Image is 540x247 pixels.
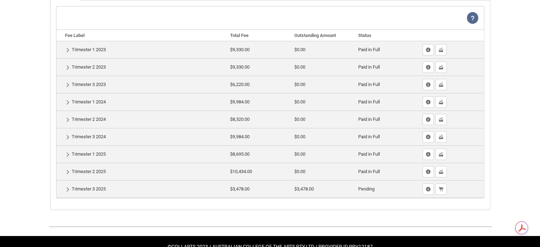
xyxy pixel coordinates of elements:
button: Show Fee Lines [422,166,434,177]
td: Paid in Full [355,128,420,145]
button: Show Details [65,117,71,123]
td: Paid in Full [355,111,420,128]
td: Trimester 1 2024 [56,93,228,111]
button: Show Details [65,151,71,157]
lightning-formatted-number: $9,984.00 [230,99,250,104]
lightning-formatted-number: $6,220.00 [230,82,250,87]
td: Paid in Full [355,76,420,93]
button: Show Fee Lines [422,131,434,143]
td: Trimester 3 2025 [56,180,228,198]
button: Show Past Payments [435,149,447,160]
button: Show Fee Lines [422,61,434,73]
lightning-formatted-number: $9,984.00 [230,134,250,139]
button: Show Details [65,186,71,192]
b: Fee Label [65,33,84,38]
button: Show Past Payments [435,61,447,73]
lightning-formatted-number: $8,695.00 [230,151,250,157]
button: Show Details [65,82,71,88]
span: View Help [467,15,478,20]
td: Trimester 2 2025 [56,163,228,180]
button: Show Details [65,64,71,70]
button: Show Details [65,169,71,175]
button: Show Past Payments [435,79,447,90]
button: Show Past Payments [435,114,447,125]
lightning-formatted-number: $0.00 [294,47,305,52]
lightning-formatted-number: $0.00 [294,64,305,70]
button: Pay Now [435,183,447,195]
lightning-formatted-number: $0.00 [294,134,305,139]
td: Trimester 3 2024 [56,128,228,145]
button: Show Details [65,99,71,105]
button: Show Past Payments [435,166,447,177]
td: Paid in Full [355,58,420,76]
button: Show Details [65,47,71,53]
button: Show Fee Lines [422,183,434,195]
lightning-icon: View Help [467,12,478,24]
lightning-formatted-number: $0.00 [294,151,305,157]
lightning-formatted-number: $0.00 [294,99,305,104]
td: Trimester 2 2024 [56,111,228,128]
b: Outstanding Amount [294,33,336,38]
lightning-formatted-number: $8,320.00 [230,117,250,122]
button: Show Past Payments [435,131,447,143]
b: Total Fee [230,33,249,38]
td: Paid in Full [355,145,420,163]
button: Show Past Payments [435,44,447,55]
td: Trimester 3 2023 [56,76,228,93]
button: Show Fee Lines [422,114,434,125]
lightning-formatted-number: $3,478.00 [230,186,250,192]
lightning-formatted-number: $3,478.00 [294,186,314,192]
button: Show Fee Lines [422,44,434,55]
td: Paid in Full [355,41,420,58]
td: Trimester 1 2023 [56,41,228,58]
lightning-formatted-number: $0.00 [294,169,305,174]
lightning-formatted-number: $9,330.00 [230,64,250,70]
td: Trimester 2 2023 [56,58,228,76]
img: REDU_GREY_LINE [49,223,492,230]
td: Paid in Full [355,93,420,111]
lightning-formatted-number: $10,434.00 [230,169,252,174]
lightning-formatted-number: $9,330.00 [230,47,250,52]
lightning-formatted-number: $0.00 [294,117,305,122]
lightning-formatted-number: $0.00 [294,82,305,87]
button: Show Past Payments [435,96,447,108]
button: Show Fee Lines [422,96,434,108]
button: Show Fee Lines [422,79,434,90]
td: Paid in Full [355,163,420,180]
button: Show Fee Lines [422,149,434,160]
button: Show Details [65,134,71,140]
td: Trimester 1 2025 [56,145,228,163]
b: Status [358,33,371,38]
td: Pending [355,180,420,198]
